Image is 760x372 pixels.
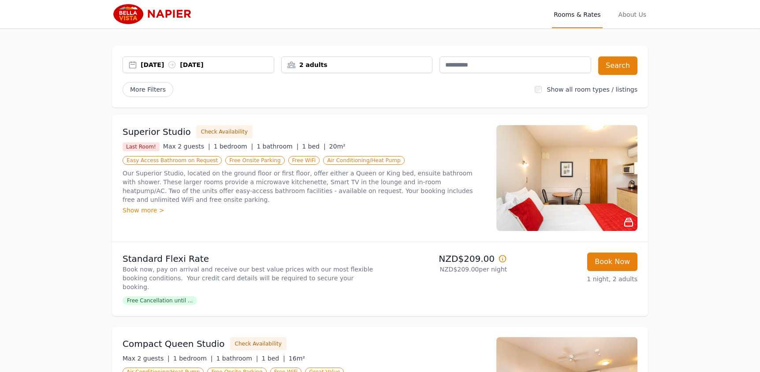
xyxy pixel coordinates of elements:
[598,56,637,75] button: Search
[123,82,173,97] span: More Filters
[230,337,287,350] button: Check Availability
[196,125,253,138] button: Check Availability
[123,355,170,362] span: Max 2 guests |
[261,355,285,362] span: 1 bed |
[123,253,376,265] p: Standard Flexi Rate
[289,355,305,362] span: 16m²
[123,206,486,215] div: Show more >
[123,142,160,151] span: Last Room!
[112,4,197,25] img: Bella Vista Napier
[214,143,253,150] span: 1 bedroom |
[514,275,637,283] p: 1 night, 2 adults
[141,60,274,69] div: [DATE] [DATE]
[123,169,486,204] p: Our Superior Studio, located on the ground floor or first floor, offer either a Queen or King bed...
[123,296,197,305] span: Free Cancellation until ...
[302,143,325,150] span: 1 bed |
[547,86,637,93] label: Show all room types / listings
[288,156,320,165] span: Free WiFi
[282,60,432,69] div: 2 adults
[173,355,213,362] span: 1 bedroom |
[329,143,346,150] span: 20m²
[123,156,222,165] span: Easy Access Bathroom on Request
[163,143,210,150] span: Max 2 guests |
[123,126,191,138] h3: Superior Studio
[384,253,507,265] p: NZD$209.00
[587,253,637,271] button: Book Now
[323,156,404,165] span: Air Conditioning/Heat Pump
[216,355,258,362] span: 1 bathroom |
[257,143,298,150] span: 1 bathroom |
[384,265,507,274] p: NZD$209.00 per night
[225,156,284,165] span: Free Onsite Parking
[123,338,225,350] h3: Compact Queen Studio
[123,265,376,291] p: Book now, pay on arrival and receive our best value prices with our most flexible booking conditi...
